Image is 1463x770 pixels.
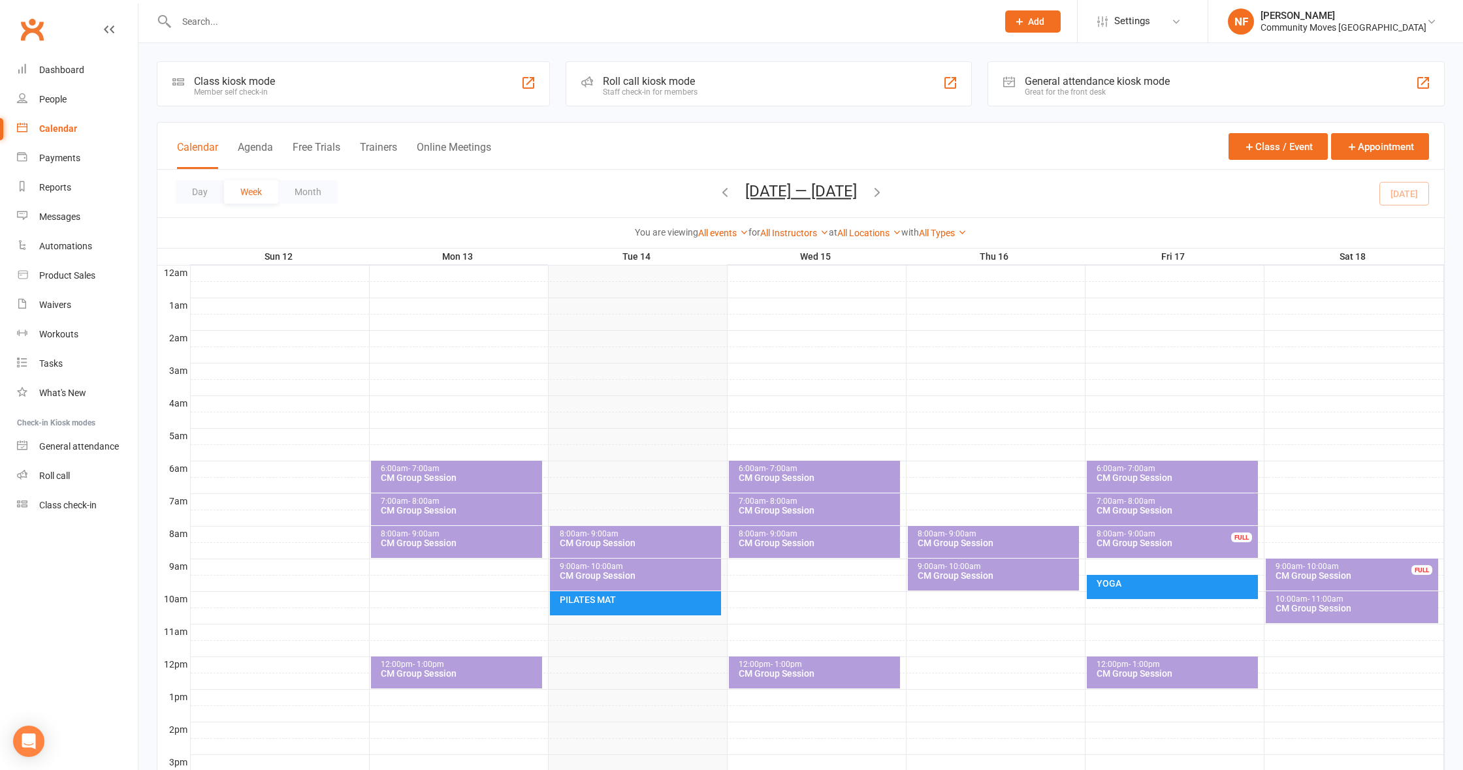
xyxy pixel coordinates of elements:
div: CM Group Session [738,538,897,547]
div: CM Group Session [559,571,718,580]
div: 7:00am [738,497,897,506]
th: 4am [157,395,190,412]
th: Sun 12 [190,249,369,265]
th: 2am [157,330,190,346]
span: - 10:00am [945,562,981,571]
div: Class check-in [39,500,97,510]
th: 12am [157,265,190,281]
strong: for [748,227,760,238]
a: Messages [17,202,138,232]
div: CM Group Session [380,473,539,482]
div: 6:00am [1096,465,1255,473]
a: Payments [17,144,138,173]
span: - 10:00am [587,562,623,571]
div: 12:00pm [1096,660,1255,669]
div: 9:00am [1275,562,1436,571]
a: People [17,85,138,114]
div: Roll call kiosk mode [603,75,698,87]
button: Day [176,180,224,204]
div: Waivers [39,300,71,310]
div: Staff check-in for members [603,87,698,97]
span: - 9:00am [766,529,797,538]
button: Calendar [177,141,218,169]
th: Sat 18 [1264,249,1444,265]
div: CM Group Session [1275,604,1436,613]
a: Waivers [17,290,138,320]
div: [PERSON_NAME] [1261,10,1426,22]
a: All events [698,228,748,238]
div: Product Sales [39,270,95,281]
th: 10am [157,591,190,608]
th: 3am [157,363,190,379]
div: CM Group Session [917,571,1076,580]
span: - 9:00am [587,529,619,538]
div: 8:00am [917,530,1076,538]
div: CM Group Session [738,669,897,678]
span: - 7:00am [1124,464,1155,473]
button: Class / Event [1229,133,1328,160]
button: Add [1005,10,1061,33]
div: CM Group Session [559,538,718,547]
span: - 9:00am [945,529,976,538]
a: Calendar [17,114,138,144]
button: Agenda [238,141,273,169]
th: 9am [157,559,190,575]
div: 8:00am [380,530,539,538]
div: Automations [39,241,92,251]
a: Clubworx [16,13,48,46]
div: General attendance kiosk mode [1025,75,1170,87]
strong: with [901,227,919,238]
a: Dashboard [17,55,138,85]
div: 6:00am [380,465,539,473]
div: Calendar [39,123,77,134]
div: CM Group Session [917,538,1076,547]
span: - 7:00am [408,464,440,473]
button: Online Meetings [417,141,491,169]
span: - 9:00am [1124,529,1155,538]
div: 10:00am [1275,595,1436,604]
div: Tasks [39,358,63,369]
span: - 9:00am [408,529,440,538]
strong: at [829,227,837,238]
div: CM Group Session [380,669,539,678]
div: General attendance [39,441,119,452]
a: Automations [17,232,138,261]
th: 7am [157,493,190,510]
a: Product Sales [17,261,138,290]
th: Fri 17 [1085,249,1264,265]
div: NF [1228,8,1254,35]
th: 2pm [157,722,190,738]
div: Open Intercom Messenger [13,726,44,757]
a: Class kiosk mode [17,491,138,520]
span: - 1:00pm [771,660,802,669]
div: Reports [39,182,71,192]
span: Settings [1114,7,1150,36]
div: 12:00pm [738,660,897,669]
button: Week [224,180,278,204]
a: What's New [17,378,138,408]
button: Month [278,180,338,204]
th: 6am [157,461,190,477]
a: General attendance kiosk mode [17,432,138,461]
div: CM Group Session [380,506,539,515]
div: Great for the front desk [1025,87,1170,97]
a: Workouts [17,320,138,349]
div: 9:00am [559,562,718,571]
th: 5am [157,428,190,444]
div: What's New [39,388,86,398]
div: FULL [1231,532,1252,542]
div: 8:00am [738,530,897,538]
div: 7:00am [1096,497,1255,506]
div: CM Group Session [380,538,539,547]
input: Search... [172,12,988,31]
a: All Instructors [760,228,829,238]
div: Messages [39,211,80,222]
div: Dashboard [39,65,84,75]
th: Thu 16 [906,249,1085,265]
th: Mon 13 [369,249,548,265]
span: Add [1028,16,1044,27]
div: 12:00pm [380,660,539,669]
span: - 1:00pm [1129,660,1160,669]
a: All Types [919,228,967,238]
div: FULL [1411,565,1432,575]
